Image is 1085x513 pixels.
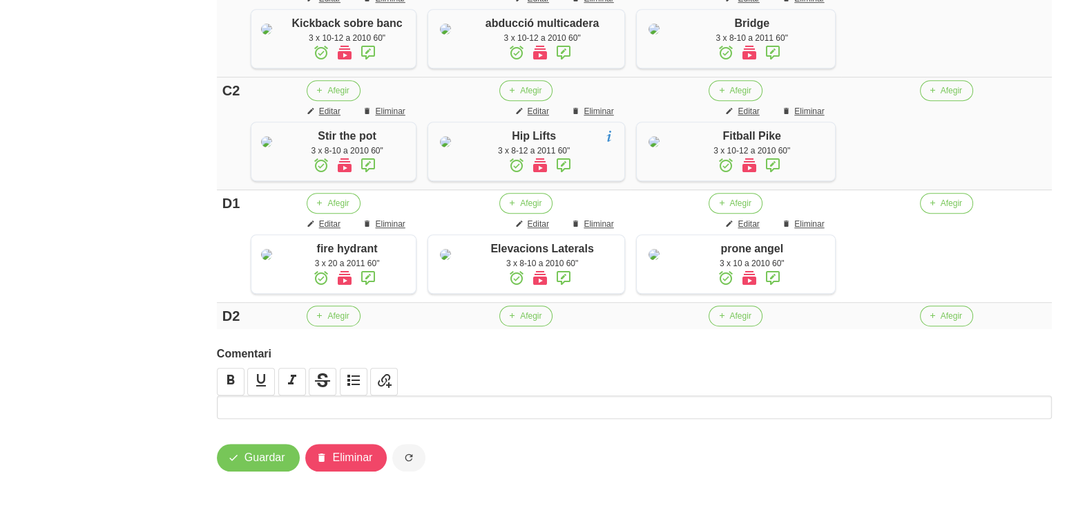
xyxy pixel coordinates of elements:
div: C2 [222,80,240,101]
span: Eliminar [333,449,373,466]
span: Fitball Pike [722,130,780,142]
button: Eliminar [774,214,835,234]
button: Afegir [499,193,553,214]
img: 8ea60705-12ae-42e8-83e1-4ba62b1261d5%2Factivities%2F19983-fitball-pike-jpg.jpg [649,136,660,147]
span: Editar [528,105,549,118]
button: Afegir [499,80,553,101]
button: Eliminar [563,101,624,122]
span: Eliminar [794,105,824,118]
button: Editar [717,214,770,234]
img: 8ea60705-12ae-42e8-83e1-4ba62b1261d5%2Factivities%2Fkickback%20banc.jpg [261,24,272,35]
button: Eliminar [354,101,416,122]
div: 3 x 8-10 a 2010 60" [285,144,408,157]
button: Editar [717,101,770,122]
span: Afegir [729,310,751,322]
span: Eliminar [584,105,613,118]
span: Afegir [729,84,751,97]
span: Afegir [327,84,349,97]
button: Afegir [709,306,762,326]
img: 8ea60705-12ae-42e8-83e1-4ba62b1261d5%2Factivities%2F30268-bridge-jpg.jpg [649,24,660,35]
span: Eliminar [375,218,405,230]
div: 3 x 10 a 2010 60" [676,257,828,270]
button: Afegir [307,80,360,101]
button: Afegir [307,193,360,214]
div: 3 x 10-12 a 2010 60" [676,144,828,157]
span: Editar [319,218,340,230]
span: Afegir [520,197,541,209]
button: Eliminar [563,214,624,234]
span: abducció multicadera [486,17,599,29]
div: 3 x 8-10 a 2011 60" [676,32,828,44]
div: 3 x 20 a 2011 60" [285,257,408,270]
span: Afegir [941,84,962,97]
img: 8ea60705-12ae-42e8-83e1-4ba62b1261d5%2Factivities%2Fabduccio%20hip.jpg [440,24,451,35]
button: Afegir [920,306,973,326]
button: Afegir [499,306,553,326]
div: 3 x 8-12 a 2011 60" [467,144,617,157]
div: 3 x 10-12 a 2010 60" [285,32,408,44]
span: prone angel [720,243,783,254]
span: Afegir [520,310,541,322]
button: Eliminar [774,101,835,122]
img: 8ea60705-12ae-42e8-83e1-4ba62b1261d5%2Factivities%2F7692-stir-the-pot-jpg.jpg [261,136,272,147]
span: Eliminar [375,105,405,118]
span: Guardar [244,449,285,466]
button: Afegir [920,193,973,214]
span: Editar [738,105,759,118]
button: Afegir [709,80,762,101]
button: Eliminar [354,214,416,234]
div: 3 x 8-10 a 2010 60" [467,257,617,270]
span: Bridge [734,17,769,29]
img: 8ea60705-12ae-42e8-83e1-4ba62b1261d5%2Factivities%2F81822-hip-lifts-jpg.jpg [440,136,451,147]
span: Stir the pot [318,130,376,142]
button: Afegir [709,193,762,214]
img: 8ea60705-12ae-42e8-83e1-4ba62b1261d5%2Factivities%2F28747-elevacions-laterals-png.png [440,249,451,260]
span: Eliminar [584,218,613,230]
span: Afegir [729,197,751,209]
button: Editar [507,101,560,122]
div: D1 [222,193,240,214]
button: Afegir [307,306,360,326]
span: Afegir [327,197,349,209]
label: Comentari [217,346,1052,362]
button: Editar [298,101,352,122]
button: Editar [298,214,352,234]
span: Eliminar [794,218,824,230]
button: Eliminar [305,444,387,472]
span: Editar [528,218,549,230]
span: Afegir [941,310,962,322]
button: Editar [507,214,560,234]
span: Hip Lifts [512,130,556,142]
img: 8ea60705-12ae-42e8-83e1-4ba62b1261d5%2Factivities%2Ffire%20hydrant.jpg [261,249,272,260]
img: 8ea60705-12ae-42e8-83e1-4ba62b1261d5%2Factivities%2Fprone%20angel.jpg [649,249,660,260]
button: Guardar [217,444,300,472]
span: Editar [738,218,759,230]
span: Editar [319,105,340,118]
span: Afegir [520,84,541,97]
span: fire hydrant [317,243,378,254]
span: Afegir [327,310,349,322]
span: Afegir [941,197,962,209]
div: 3 x 10-12 a 2010 60" [467,32,617,44]
div: D2 [222,306,240,326]
span: Elevacions Laterals [490,243,593,254]
button: Afegir [920,80,973,101]
span: Kickback sobre banc [292,17,403,29]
